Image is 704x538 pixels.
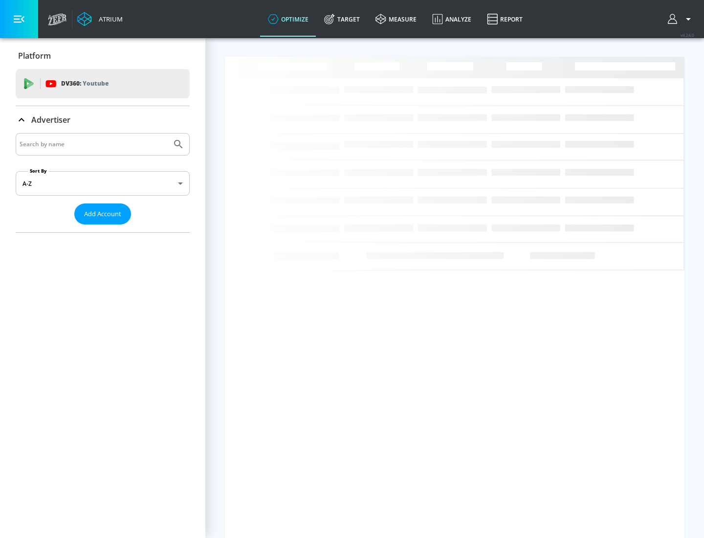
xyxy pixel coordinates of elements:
a: Report [479,1,530,37]
p: Advertiser [31,114,70,125]
label: Sort By [28,168,49,174]
div: DV360: Youtube [16,69,190,98]
span: v 4.24.0 [681,32,694,38]
p: Youtube [83,78,109,89]
nav: list of Advertiser [16,224,190,232]
span: Add Account [84,208,121,220]
div: Advertiser [16,106,190,134]
a: optimize [260,1,316,37]
a: Target [316,1,368,37]
input: Search by name [20,138,168,151]
button: Add Account [74,203,131,224]
a: Atrium [77,12,123,26]
p: Platform [18,50,51,61]
p: DV360: [61,78,109,89]
a: measure [368,1,424,37]
div: Atrium [95,15,123,23]
div: A-Z [16,171,190,196]
a: Analyze [424,1,479,37]
div: Platform [16,42,190,69]
div: Advertiser [16,133,190,232]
